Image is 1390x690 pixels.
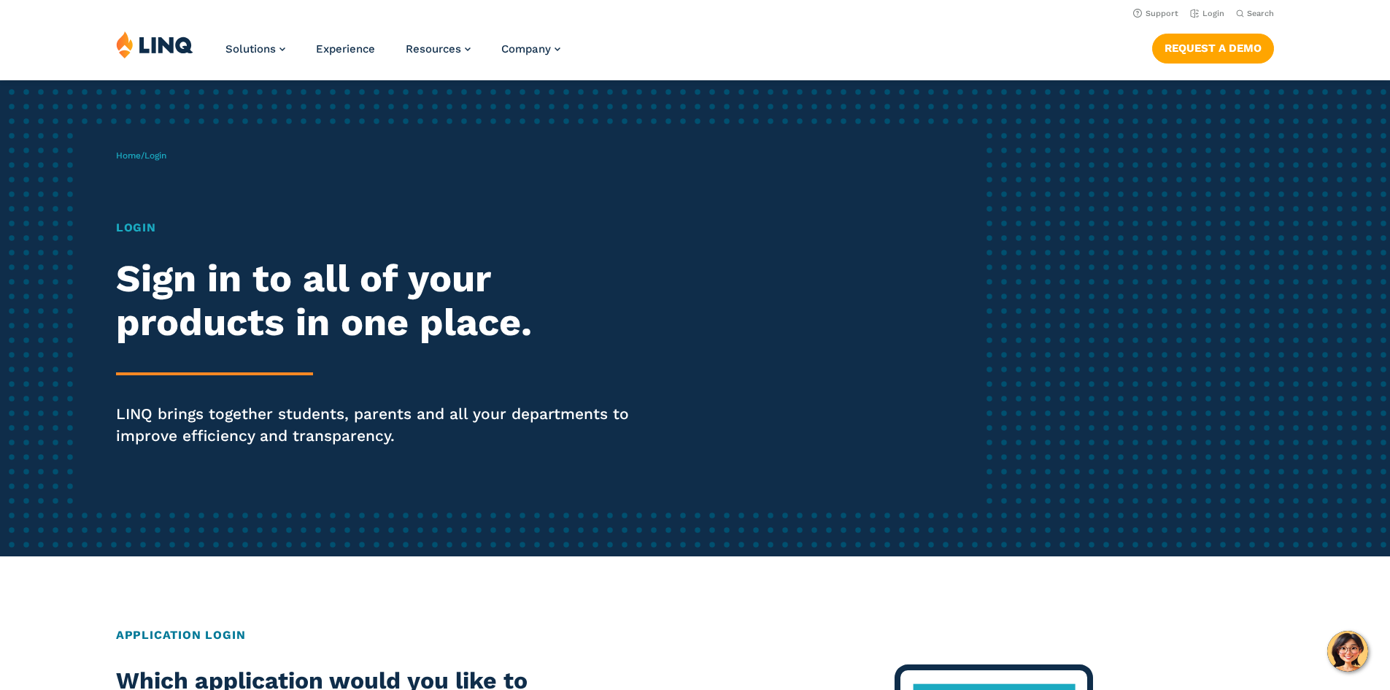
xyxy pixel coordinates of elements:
a: Login [1190,9,1224,18]
span: Resources [406,42,461,55]
p: LINQ brings together students, parents and all your departments to improve efficiency and transpa... [116,403,652,447]
a: Home [116,150,141,161]
nav: Primary Navigation [225,31,560,79]
h2: Sign in to all of your products in one place. [116,257,652,345]
span: Company [501,42,551,55]
a: Request a Demo [1152,34,1274,63]
img: LINQ | K‑12 Software [116,31,193,58]
button: Hello, have a question? Let’s chat. [1327,631,1368,672]
nav: Button Navigation [1152,31,1274,63]
a: Company [501,42,560,55]
button: Open Search Bar [1236,8,1274,19]
a: Solutions [225,42,285,55]
h2: Application Login [116,626,1274,644]
span: Search [1247,9,1274,18]
span: Solutions [225,42,276,55]
a: Support [1133,9,1178,18]
span: / [116,150,166,161]
a: Experience [316,42,375,55]
span: Login [144,150,166,161]
a: Resources [406,42,471,55]
h1: Login [116,219,652,237]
